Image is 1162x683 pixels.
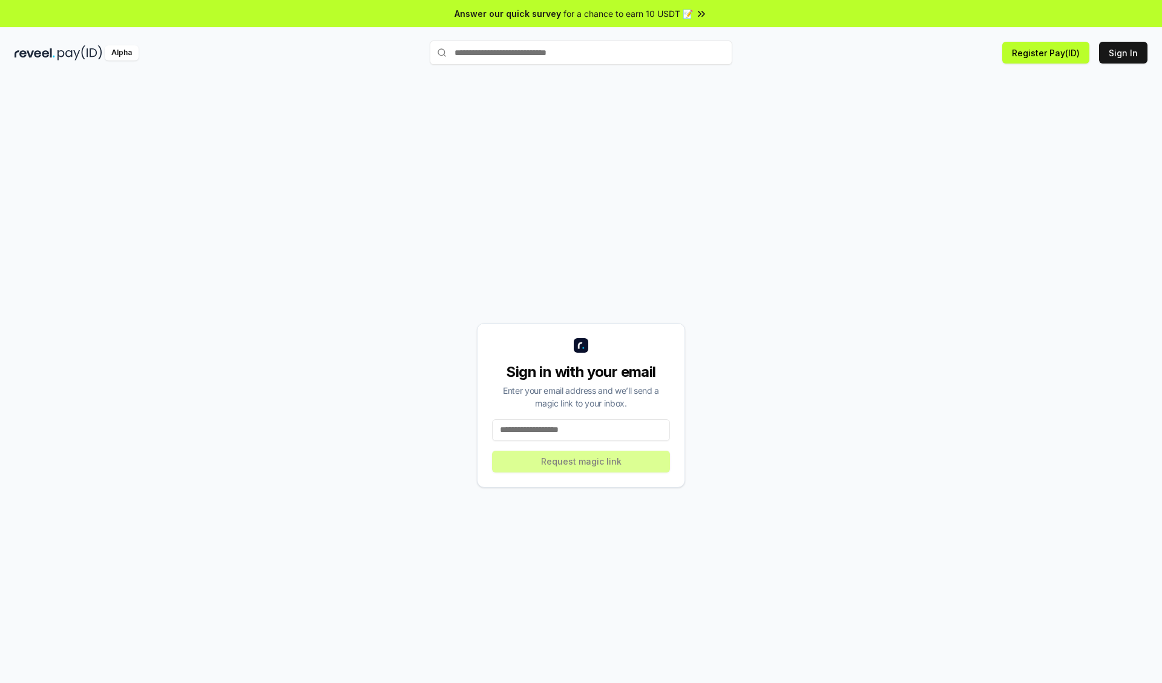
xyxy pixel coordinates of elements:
div: Alpha [105,45,139,60]
img: pay_id [57,45,102,60]
span: Answer our quick survey [455,7,561,20]
span: for a chance to earn 10 USDT 📝 [563,7,693,20]
button: Sign In [1099,42,1147,64]
div: Sign in with your email [492,362,670,382]
img: reveel_dark [15,45,55,60]
button: Register Pay(ID) [1002,42,1089,64]
img: logo_small [574,338,588,353]
div: Enter your email address and we’ll send a magic link to your inbox. [492,384,670,410]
